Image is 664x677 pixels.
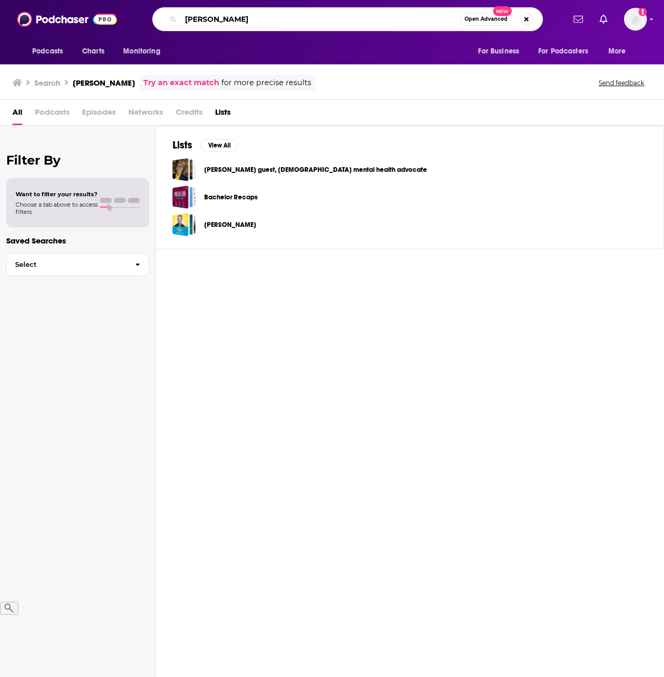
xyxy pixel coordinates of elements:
[172,213,196,236] a: Megan Basham
[25,42,76,61] button: open menu
[34,78,60,88] h3: Search
[7,261,127,268] span: Select
[471,42,532,61] button: open menu
[204,164,427,175] a: [PERSON_NAME] guest, [DEMOGRAPHIC_DATA] mental health advocate
[532,42,603,61] button: open menu
[75,42,111,61] a: Charts
[478,44,519,59] span: For Business
[595,10,612,28] a: Show notifications dropdown
[595,78,647,87] button: Send feedback
[624,8,647,31] span: Logged in as mmjamo
[82,104,116,125] span: Episodes
[6,153,149,168] h2: Filter By
[17,9,117,29] img: Podchaser - Follow, Share and Rate Podcasts
[123,44,160,59] span: Monitoring
[6,236,149,246] p: Saved Searches
[128,104,163,125] span: Networks
[464,17,508,22] span: Open Advanced
[608,44,626,59] span: More
[221,77,311,89] span: for more precise results
[601,42,639,61] button: open menu
[624,8,647,31] button: Show profile menu
[172,139,192,152] h2: Lists
[16,201,98,215] span: Choose a tab above to access filters.
[116,42,174,61] button: open menu
[73,78,135,88] h3: [PERSON_NAME]
[204,219,256,231] a: [PERSON_NAME]
[215,104,231,125] a: Lists
[569,10,587,28] a: Show notifications dropdown
[6,253,149,276] button: Select
[204,192,258,203] a: Bachelor Recaps
[172,158,196,181] a: Katie Dale guest, Christian mental health advocate
[82,44,104,59] span: Charts
[460,13,512,25] button: Open AdvancedNew
[172,139,238,152] a: ListsView All
[538,44,588,59] span: For Podcasters
[176,104,203,125] span: Credits
[201,139,238,152] button: View All
[12,104,22,125] a: All
[172,185,196,209] a: Bachelor Recaps
[143,77,219,89] a: Try an exact match
[493,6,512,16] span: New
[181,11,460,28] input: Search podcasts, credits, & more...
[152,7,543,31] div: Search podcasts, credits, & more...
[624,8,647,31] img: User Profile
[35,104,70,125] span: Podcasts
[16,191,98,198] span: Want to filter your results?
[639,8,647,16] svg: Add a profile image
[32,44,63,59] span: Podcasts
